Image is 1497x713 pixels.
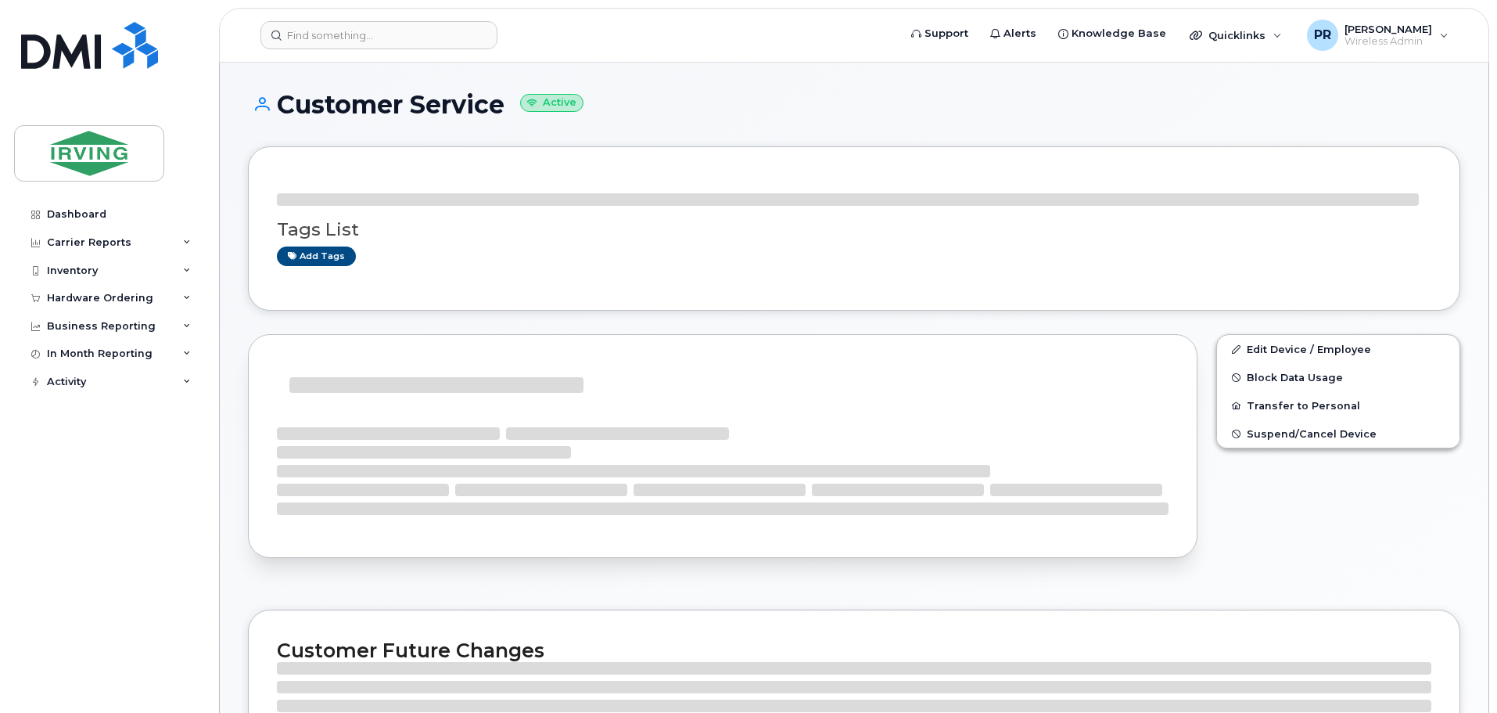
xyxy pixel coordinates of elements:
[520,94,583,112] small: Active
[248,91,1460,118] h1: Customer Service
[1217,363,1459,391] button: Block Data Usage
[277,247,356,266] a: Add tags
[1217,420,1459,448] button: Suspend/Cancel Device
[1217,391,1459,420] button: Transfer to Personal
[1217,335,1459,363] a: Edit Device / Employee
[277,639,1431,662] h2: Customer Future Changes
[277,220,1431,239] h3: Tags List
[1247,428,1377,440] span: Suspend/Cancel Device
